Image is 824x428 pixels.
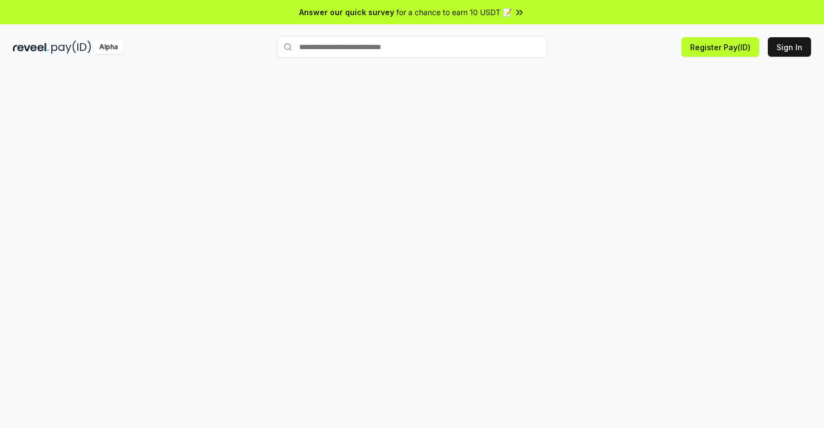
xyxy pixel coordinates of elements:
[51,40,91,54] img: pay_id
[681,37,759,57] button: Register Pay(ID)
[93,40,124,54] div: Alpha
[396,6,512,18] span: for a chance to earn 10 USDT 📝
[299,6,394,18] span: Answer our quick survey
[13,40,49,54] img: reveel_dark
[768,37,811,57] button: Sign In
